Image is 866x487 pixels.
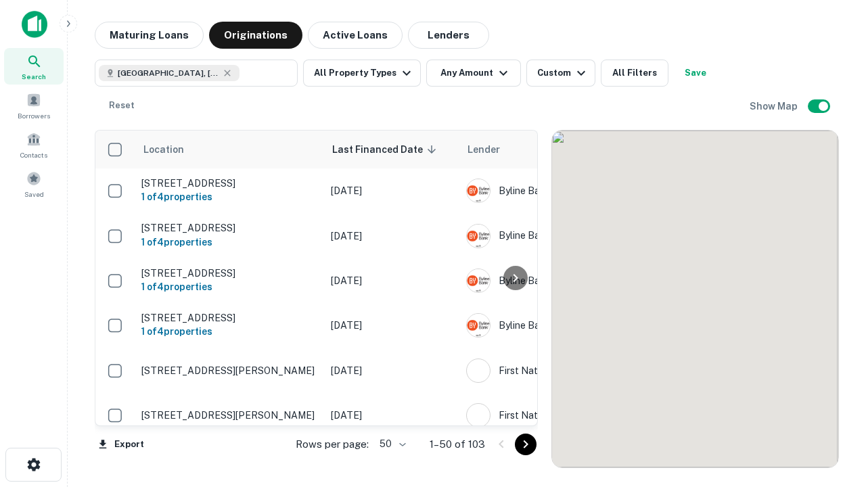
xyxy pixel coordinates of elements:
p: [STREET_ADDRESS] [141,222,317,234]
span: Last Financed Date [332,141,440,158]
p: [STREET_ADDRESS] [141,312,317,324]
img: picture [467,225,490,248]
span: [GEOGRAPHIC_DATA], [GEOGRAPHIC_DATA] [118,67,219,79]
span: Location [143,141,202,158]
span: Lender [468,141,500,158]
span: Borrowers [18,110,50,121]
span: Contacts [20,149,47,160]
th: Last Financed Date [324,131,459,168]
p: [STREET_ADDRESS] [141,267,317,279]
th: Lender [459,131,676,168]
a: Search [4,48,64,85]
div: 0 0 [552,131,838,467]
img: picture [467,269,490,292]
div: Byline Bank [466,224,669,248]
div: First Nations Bank [466,403,669,427]
a: Borrowers [4,87,64,124]
button: All Property Types [303,60,421,87]
div: First Nations Bank [466,358,669,383]
div: Custom [537,65,589,81]
p: [DATE] [331,318,453,333]
span: Search [22,71,46,82]
div: Byline Bank [466,313,669,338]
p: 1–50 of 103 [430,436,485,453]
div: 50 [374,434,408,454]
button: Go to next page [515,434,537,455]
img: picture [467,404,490,427]
button: Active Loans [308,22,403,49]
p: [STREET_ADDRESS][PERSON_NAME] [141,365,317,377]
button: Export [95,434,147,455]
img: picture [467,314,490,337]
div: Byline Bank [466,269,669,293]
p: [DATE] [331,273,453,288]
h6: 1 of 4 properties [141,189,317,204]
p: Rows per page: [296,436,369,453]
p: [STREET_ADDRESS][PERSON_NAME] [141,409,317,421]
button: All Filters [601,60,668,87]
h6: 1 of 4 properties [141,235,317,250]
img: capitalize-icon.png [22,11,47,38]
span: Saved [24,189,44,200]
button: Originations [209,22,302,49]
a: Contacts [4,126,64,163]
p: [DATE] [331,229,453,243]
th: Location [135,131,324,168]
p: [DATE] [331,363,453,378]
button: Any Amount [426,60,521,87]
img: picture [467,179,490,202]
button: Reset [100,92,143,119]
button: Save your search to get updates of matches that match your search criteria. [674,60,717,87]
button: Maturing Loans [95,22,204,49]
h6: 1 of 4 properties [141,279,317,294]
p: [DATE] [331,408,453,423]
h6: Show Map [750,99,800,114]
img: picture [467,359,490,382]
button: Lenders [408,22,489,49]
a: Saved [4,166,64,202]
p: [DATE] [331,183,453,198]
iframe: Chat Widget [798,335,866,400]
div: Byline Bank [466,179,669,203]
p: [STREET_ADDRESS] [141,177,317,189]
button: Custom [526,60,595,87]
h6: 1 of 4 properties [141,324,317,339]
